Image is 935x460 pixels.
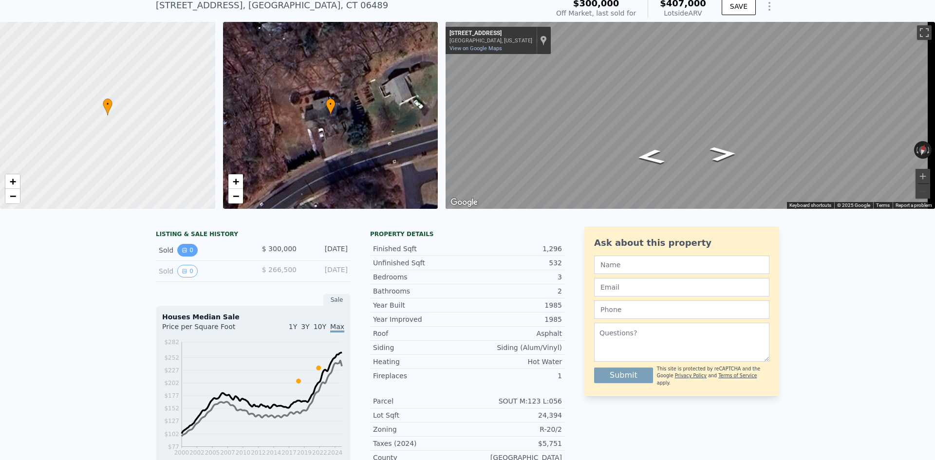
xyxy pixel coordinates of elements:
tspan: 2002 [189,449,205,456]
div: Siding (Alum/Vinyl) [467,343,562,352]
a: Terms of Service [718,373,757,378]
div: Lot Sqft [373,410,467,420]
path: Go Southwest, Darling St [625,146,677,168]
button: Toggle fullscreen view [917,25,932,40]
div: • [103,98,112,115]
input: Email [594,278,769,296]
div: Taxes (2024) [373,439,467,448]
div: Zoning [373,424,467,434]
tspan: 2019 [297,449,312,456]
div: $5,751 [467,439,562,448]
div: Asphalt [467,329,562,338]
a: Terms (opens in new tab) [876,202,890,208]
div: Houses Median Sale [162,312,344,322]
div: 532 [467,258,562,268]
div: 1985 [467,314,562,324]
button: Rotate clockwise [927,141,932,159]
div: Ask about this property [594,236,769,250]
span: + [232,175,239,187]
tspan: 2000 [174,449,189,456]
tspan: $282 [164,339,179,346]
button: Reset the view [917,141,929,160]
tspan: $227 [164,367,179,374]
div: Hot Water [467,357,562,367]
a: Zoom out [228,189,243,203]
div: 24,394 [467,410,562,420]
a: Zoom out [5,189,20,203]
path: Go East, Darling St [699,143,748,165]
div: Sale [323,294,351,306]
div: [DATE] [304,244,348,257]
tspan: $77 [168,443,179,450]
span: + [10,175,16,187]
tspan: 2012 [251,449,266,456]
div: [DATE] [304,265,348,277]
a: View on Google Maps [449,45,502,52]
div: Bathrooms [373,286,467,296]
tspan: $102 [164,431,179,438]
button: View historical data [177,265,198,277]
div: 2 [467,286,562,296]
div: Parcel [373,396,467,406]
div: SOUT M:123 L:056 [467,396,562,406]
div: Heating [373,357,467,367]
input: Phone [594,300,769,319]
div: R-20/2 [467,424,562,434]
button: Submit [594,368,653,383]
div: [STREET_ADDRESS] [449,30,532,37]
tspan: 2017 [281,449,297,456]
button: Zoom out [916,184,930,199]
div: This site is protected by reCAPTCHA and the Google and apply. [657,366,769,386]
span: 3Y [301,323,309,331]
tspan: 2005 [205,449,220,456]
div: Siding [373,343,467,352]
div: Off Market, last sold for [556,8,636,18]
span: $ 300,000 [262,245,297,253]
a: Privacy Policy [675,373,707,378]
div: 3 [467,272,562,282]
div: LISTING & SALE HISTORY [156,230,351,240]
tspan: 2024 [328,449,343,456]
div: Bedrooms [373,272,467,282]
span: Max [330,323,344,332]
span: 1Y [289,323,297,331]
button: Zoom in [916,169,930,184]
div: Property details [370,230,565,238]
a: Report a problem [896,202,932,208]
a: Show location on map [540,35,547,46]
div: • [326,98,336,115]
div: 1,296 [467,244,562,254]
button: Rotate counterclockwise [914,141,919,159]
tspan: $152 [164,405,179,412]
div: Lotside ARV [660,8,706,18]
div: Sold [159,265,245,277]
div: Roof [373,329,467,338]
span: © 2025 Google [837,202,870,208]
span: • [103,100,112,109]
div: [GEOGRAPHIC_DATA], [US_STATE] [449,37,532,44]
a: Open this area in Google Maps (opens a new window) [448,196,480,209]
tspan: $177 [164,392,179,399]
div: Year Improved [373,314,467,324]
a: Zoom in [5,174,20,189]
div: Unfinished Sqft [373,258,467,268]
button: Keyboard shortcuts [789,202,831,209]
div: Fireplaces [373,371,467,381]
tspan: 2014 [266,449,281,456]
div: 1 [467,371,562,381]
button: View historical data [177,244,198,257]
tspan: 2007 [220,449,235,456]
div: Street View [446,22,935,209]
tspan: 2022 [312,449,327,456]
div: Map [446,22,935,209]
tspan: $252 [164,354,179,361]
img: Google [448,196,480,209]
div: Sold [159,244,245,257]
span: • [326,100,336,109]
div: Price per Square Foot [162,322,253,337]
a: Zoom in [228,174,243,189]
input: Name [594,256,769,274]
span: $ 266,500 [262,266,297,274]
span: − [232,190,239,202]
div: 1985 [467,300,562,310]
